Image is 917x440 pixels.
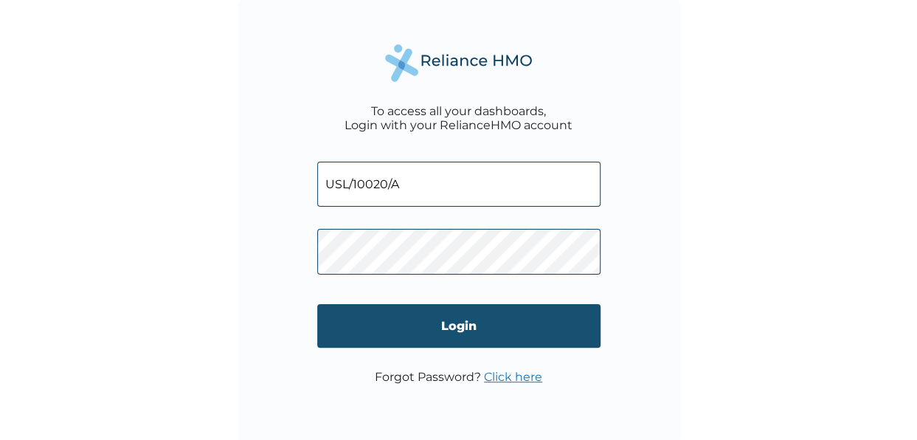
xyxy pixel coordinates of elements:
[484,370,542,384] a: Click here
[317,304,601,348] input: Login
[317,162,601,207] input: Email address or HMO ID
[345,104,572,132] div: To access all your dashboards, Login with your RelianceHMO account
[385,44,533,82] img: Reliance Health's Logo
[375,370,542,384] p: Forgot Password?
